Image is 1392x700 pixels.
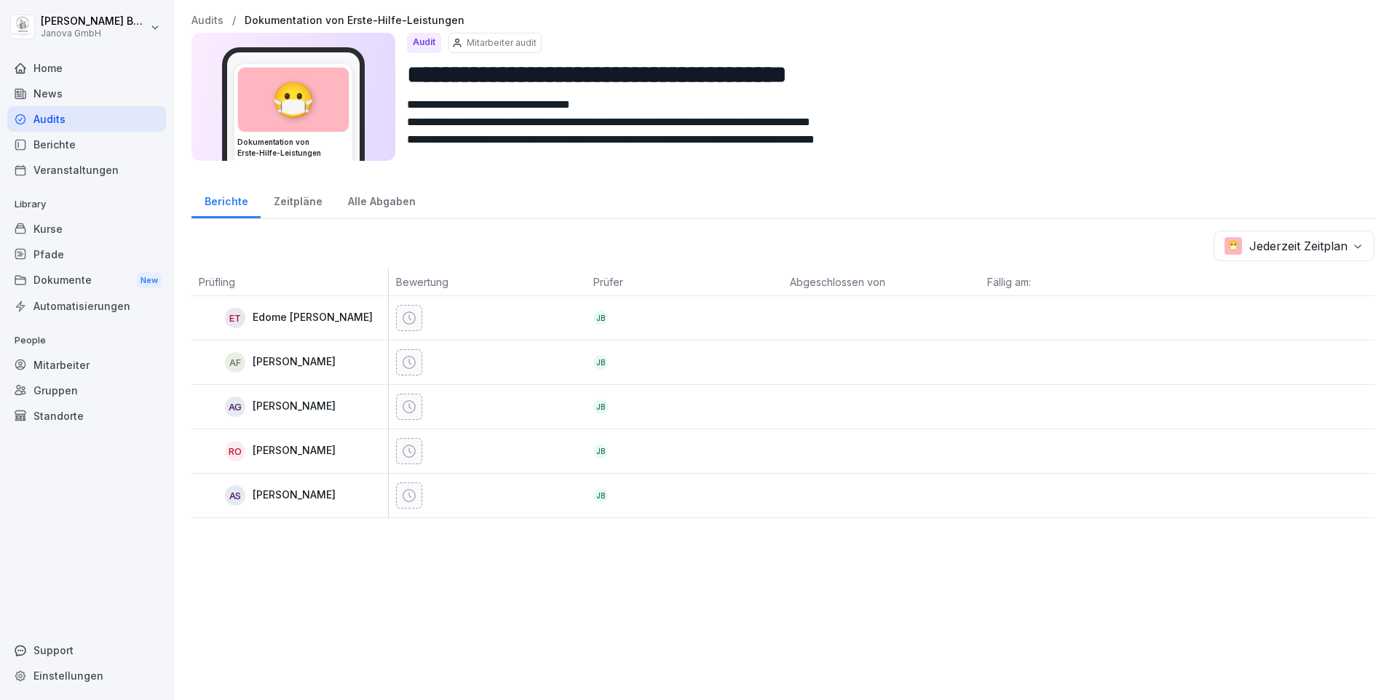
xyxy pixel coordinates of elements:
[253,311,373,324] p: Edome [PERSON_NAME]
[586,269,783,296] th: Prüfer
[593,399,608,414] div: JB
[7,663,166,688] a: Einstellungen
[191,181,261,218] a: Berichte
[7,403,166,429] a: Standorte
[7,132,166,157] a: Berichte
[7,267,166,294] div: Dokumente
[7,329,166,352] p: People
[225,397,245,417] div: AG
[245,15,464,27] a: Dokumentation von Erste-Hilfe-Leistungen
[7,242,166,267] a: Pfade
[225,441,245,461] div: Ro
[7,157,166,183] a: Veranstaltungen
[467,36,537,49] p: Mitarbeiter audit
[335,181,428,218] a: Alle Abgaben
[253,445,336,457] p: [PERSON_NAME]
[225,352,245,373] div: AF
[253,356,336,368] p: [PERSON_NAME]
[225,308,245,328] div: ET
[41,15,147,28] p: [PERSON_NAME] Baradei
[199,274,381,290] p: Prüfling
[593,355,608,370] div: JB
[7,637,166,663] div: Support
[232,15,236,27] p: /
[237,137,349,159] h3: Dokumentation von Erste-Hilfe-Leistungen
[7,55,166,81] a: Home
[7,352,166,378] a: Mitarbeiter
[7,293,166,319] a: Automatisierungen
[593,488,608,503] div: JB
[7,378,166,403] a: Gruppen
[137,272,162,289] div: New
[253,489,336,501] p: [PERSON_NAME]
[790,274,973,290] p: Abgeschlossen von
[238,68,349,132] div: 😷
[253,400,336,413] p: [PERSON_NAME]
[593,311,608,325] div: JB
[593,444,608,458] div: JB
[225,485,245,506] div: AS
[407,33,441,53] div: Audit
[191,15,224,27] a: Audits
[7,193,166,216] p: Library
[7,81,166,106] a: News
[41,28,147,39] p: Janova GmbH
[980,269,1177,296] th: Fällig am:
[261,181,335,218] a: Zeitpläne
[7,216,166,242] a: Kurse
[7,267,166,294] a: DokumenteNew
[7,106,166,132] a: Audits
[396,274,579,290] p: Bewertung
